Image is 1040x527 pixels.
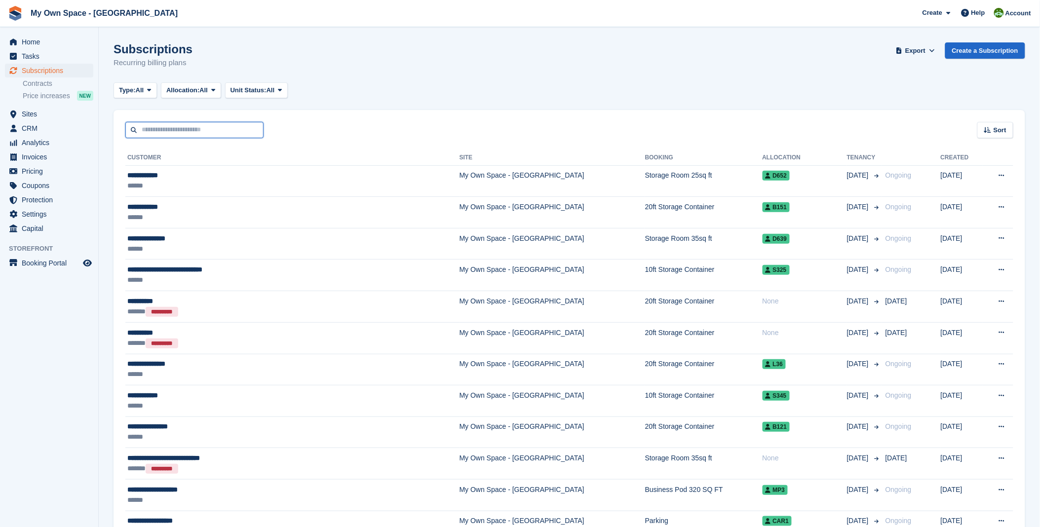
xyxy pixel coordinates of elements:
td: [DATE] [941,228,983,260]
span: Ongoing [886,486,912,493]
td: 20ft Storage Container [645,354,763,385]
td: My Own Space - [GEOGRAPHIC_DATA] [460,291,645,322]
div: None [763,328,847,338]
span: Allocation: [166,85,199,95]
td: [DATE] [941,416,983,448]
span: [DATE] [886,329,907,337]
a: menu [5,64,93,77]
th: Customer [125,150,460,166]
span: S325 [763,265,790,275]
span: Subscriptions [22,64,81,77]
td: [DATE] [941,165,983,197]
a: menu [5,121,93,135]
span: [DATE] [847,516,871,526]
span: [DATE] [847,233,871,244]
img: stora-icon-8386f47178a22dfd0bd8f6a31ec36ba5ce8667c1dd55bd0f319d3a0aa187defe.svg [8,6,23,21]
td: 10ft Storage Container [645,260,763,291]
a: menu [5,193,93,207]
th: Created [941,150,983,166]
span: [DATE] [847,421,871,432]
span: Ongoing [886,391,912,399]
td: My Own Space - [GEOGRAPHIC_DATA] [460,165,645,197]
span: S345 [763,391,790,401]
span: [DATE] [847,264,871,275]
span: Help [971,8,985,18]
span: [DATE] [847,202,871,212]
td: My Own Space - [GEOGRAPHIC_DATA] [460,197,645,228]
span: CRM [22,121,81,135]
span: D652 [763,171,790,181]
p: Recurring billing plans [114,57,193,69]
span: MP3 [763,485,788,495]
a: menu [5,222,93,235]
div: None [763,453,847,463]
span: [DATE] [847,296,871,306]
div: NEW [77,91,93,101]
td: 20ft Storage Container [645,197,763,228]
span: Ongoing [886,203,912,211]
span: [DATE] [886,454,907,462]
td: My Own Space - [GEOGRAPHIC_DATA] [460,260,645,291]
td: [DATE] [941,260,983,291]
a: menu [5,256,93,270]
td: 20ft Storage Container [645,416,763,448]
span: Ongoing [886,265,912,273]
a: menu [5,207,93,221]
span: Home [22,35,81,49]
span: Price increases [23,91,70,101]
td: Storage Room 25sq ft [645,165,763,197]
span: Account [1005,8,1031,18]
td: Storage Room 35sq ft [645,228,763,260]
span: Settings [22,207,81,221]
span: Unit Status: [231,85,267,95]
a: menu [5,164,93,178]
span: Ongoing [886,517,912,525]
div: None [763,296,847,306]
td: My Own Space - [GEOGRAPHIC_DATA] [460,448,645,480]
a: menu [5,49,93,63]
th: Tenancy [847,150,882,166]
a: menu [5,35,93,49]
span: Ongoing [886,171,912,179]
span: Sites [22,107,81,121]
button: Unit Status: All [225,82,288,99]
th: Booking [645,150,763,166]
td: [DATE] [941,448,983,480]
td: [DATE] [941,385,983,417]
a: menu [5,107,93,121]
a: Preview store [81,257,93,269]
span: [DATE] [847,390,871,401]
span: Tasks [22,49,81,63]
span: [DATE] [886,297,907,305]
a: Price increases NEW [23,90,93,101]
span: B151 [763,202,790,212]
a: menu [5,150,93,164]
td: 20ft Storage Container [645,322,763,354]
td: [DATE] [941,354,983,385]
span: [DATE] [847,485,871,495]
td: My Own Space - [GEOGRAPHIC_DATA] [460,354,645,385]
img: Keely [994,8,1004,18]
td: My Own Space - [GEOGRAPHIC_DATA] [460,322,645,354]
button: Allocation: All [161,82,221,99]
span: Ongoing [886,360,912,368]
a: menu [5,179,93,192]
td: [DATE] [941,291,983,322]
span: All [199,85,208,95]
span: All [267,85,275,95]
span: [DATE] [847,359,871,369]
span: [DATE] [847,453,871,463]
span: L36 [763,359,786,369]
span: Capital [22,222,81,235]
span: Export [905,46,925,56]
td: [DATE] [941,322,983,354]
span: Invoices [22,150,81,164]
a: Contracts [23,79,93,88]
td: My Own Space - [GEOGRAPHIC_DATA] [460,479,645,511]
td: My Own Space - [GEOGRAPHIC_DATA] [460,416,645,448]
button: Export [894,42,937,59]
span: B121 [763,422,790,432]
span: Storefront [9,244,98,254]
span: Type: [119,85,136,95]
a: menu [5,136,93,150]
